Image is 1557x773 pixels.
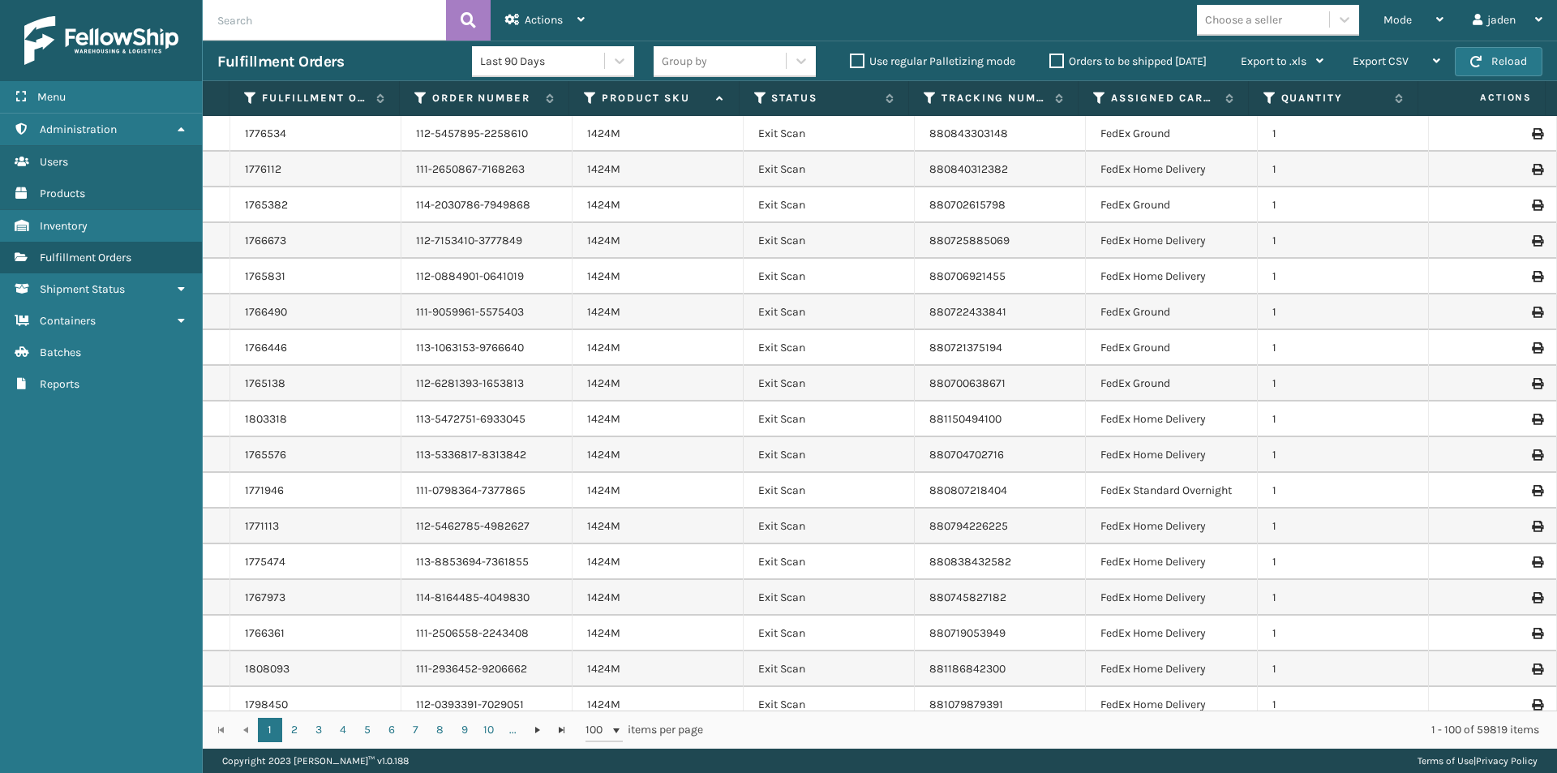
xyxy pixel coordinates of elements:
td: FedEx Home Delivery [1086,687,1257,723]
td: 1 [1258,294,1429,330]
i: Print Label [1532,628,1542,639]
a: 1771946 [245,483,284,499]
td: 113-5472751-6933045 [401,402,573,437]
span: Export CSV [1353,54,1409,68]
span: Menu [37,90,66,104]
span: Users [40,155,68,169]
a: 880725885069 [929,234,1010,247]
a: 880719053949 [929,626,1006,640]
a: 5 [355,718,380,742]
a: 1424M [587,662,620,676]
a: 1 [258,718,282,742]
a: 1424M [587,519,620,533]
td: FedEx Home Delivery [1086,651,1257,687]
td: FedEx Ground [1086,330,1257,366]
td: FedEx Ground [1086,294,1257,330]
a: 880704702716 [929,448,1004,462]
td: 113-8853694-7361855 [401,544,573,580]
a: ... [501,718,525,742]
span: Products [40,187,85,200]
a: 881186842300 [929,662,1006,676]
td: Exit Scan [744,473,915,509]
td: Exit Scan [744,152,915,187]
a: 881150494100 [929,412,1002,426]
span: Export to .xls [1241,54,1306,68]
i: Print Label [1532,449,1542,461]
td: FedEx Home Delivery [1086,544,1257,580]
td: 1 [1258,116,1429,152]
td: 111-0798364-7377865 [401,473,573,509]
td: 1 [1258,509,1429,544]
i: Print Label [1532,235,1542,247]
i: Print Label [1532,164,1542,175]
td: 112-7153410-3777849 [401,223,573,259]
a: 880706921455 [929,269,1006,283]
a: 6 [380,718,404,742]
button: Reload [1455,47,1542,76]
i: Print Label [1532,200,1542,211]
label: Order Number [432,91,538,105]
a: 880702615798 [929,198,1006,212]
a: 1766490 [245,304,287,320]
a: 880722433841 [929,305,1006,319]
a: 4 [331,718,355,742]
td: 1 [1258,544,1429,580]
a: 1775474 [245,554,285,570]
div: Last 90 Days [480,53,606,70]
div: Group by [662,53,707,70]
td: 1 [1258,152,1429,187]
span: Inventory [40,219,88,233]
td: 1 [1258,473,1429,509]
td: Exit Scan [744,330,915,366]
i: Print Label [1532,592,1542,603]
a: 3 [307,718,331,742]
span: items per page [585,718,704,742]
a: 881079879391 [929,698,1003,711]
div: 1 - 100 of 59819 items [726,722,1539,738]
i: Print Label [1532,271,1542,282]
td: 1 [1258,402,1429,437]
td: FedEx Ground [1086,116,1257,152]
td: 1 [1258,259,1429,294]
td: Exit Scan [744,651,915,687]
div: | [1418,749,1538,773]
a: 880700638671 [929,376,1006,390]
td: Exit Scan [744,366,915,402]
a: 10 [477,718,501,742]
a: 1765382 [245,197,288,213]
td: 1 [1258,580,1429,616]
a: 1424M [587,198,620,212]
h3: Fulfillment Orders [217,52,344,71]
td: 112-0393391-7029051 [401,687,573,723]
td: 1 [1258,187,1429,223]
td: FedEx Home Delivery [1086,259,1257,294]
label: Fulfillment Order Id [262,91,367,105]
td: 1 [1258,687,1429,723]
i: Print Label [1532,699,1542,711]
a: 880721375194 [929,341,1002,354]
span: Batches [40,346,81,359]
td: FedEx Home Delivery [1086,223,1257,259]
a: 1424M [587,483,620,497]
td: 111-2506558-2243408 [401,616,573,651]
td: Exit Scan [744,616,915,651]
a: 1424M [587,448,620,462]
td: FedEx Standard Overnight [1086,473,1257,509]
td: 1 [1258,330,1429,366]
a: 1776112 [245,161,281,178]
span: Go to the last page [555,724,568,736]
td: 1 [1258,437,1429,473]
td: 1 [1258,366,1429,402]
td: Exit Scan [744,294,915,330]
a: 1765576 [245,447,286,463]
a: 1771113 [245,518,279,535]
a: 880794226225 [929,519,1008,533]
label: Orders to be shipped [DATE] [1049,54,1207,68]
a: 1767973 [245,590,285,606]
span: Actions [525,13,563,27]
a: 880838432582 [929,555,1011,569]
td: 112-0884901-0641019 [401,259,573,294]
i: Print Label [1532,307,1542,318]
a: 1766673 [245,233,286,249]
a: 880840312382 [929,162,1008,176]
